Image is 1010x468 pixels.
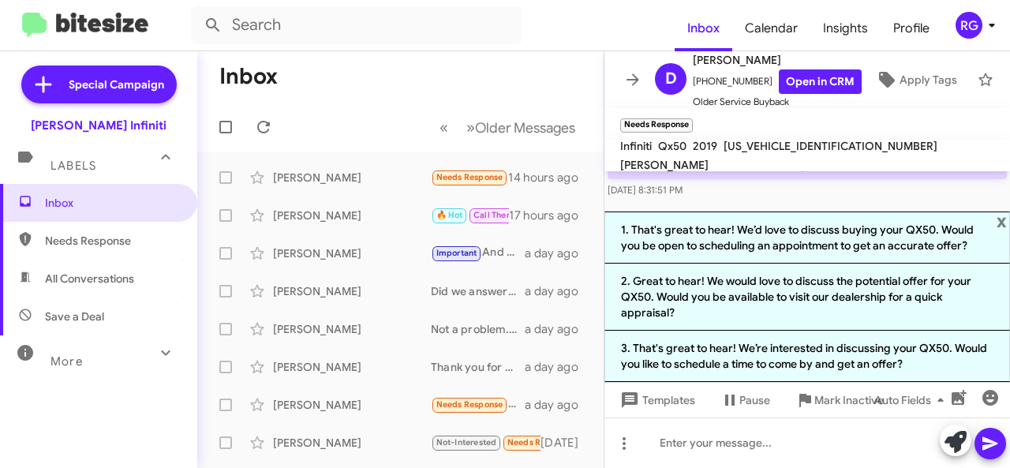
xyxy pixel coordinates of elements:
[436,399,503,410] span: Needs Response
[525,283,591,299] div: a day ago
[273,170,431,185] div: [PERSON_NAME]
[620,139,652,153] span: Infiniti
[862,66,970,94] button: Apply Tags
[739,386,770,414] span: Pause
[431,168,508,186] div: Hi [PERSON_NAME]. Looking at selling my QX50 at the end of the year but depends on what you're of...
[942,12,993,39] button: RG
[457,111,585,144] button: Next
[525,397,591,413] div: a day ago
[525,321,591,337] div: a day ago
[475,119,575,137] span: Older Messages
[21,66,177,103] a: Special Campaign
[881,6,942,51] a: Profile
[693,51,862,69] span: [PERSON_NAME]
[191,6,522,44] input: Search
[69,77,164,92] span: Special Campaign
[693,139,717,153] span: 2019
[436,210,463,220] span: 🔥 Hot
[956,12,982,39] div: RG
[431,359,525,375] div: Thank you for your patience! Let's keep an eye out for the QX-80 AWD Lux or Sensory trim. Talk to...
[273,435,431,451] div: [PERSON_NAME]
[273,359,431,375] div: [PERSON_NAME]
[525,245,591,261] div: a day ago
[508,170,591,185] div: 14 hours ago
[658,139,686,153] span: Qx50
[665,66,677,92] span: D
[724,139,937,153] span: [US_VEHICLE_IDENTIFICATION_NUMBER]
[473,210,514,220] span: Call Them
[604,386,708,414] button: Templates
[693,69,862,94] span: [PHONE_NUMBER]
[273,208,431,223] div: [PERSON_NAME]
[620,118,693,133] small: Needs Response
[732,6,810,51] a: Calendar
[604,212,1010,264] li: 1. That's great to hear! We’d love to discuss buying your QX50. Would you be open to scheduling a...
[273,321,431,337] div: [PERSON_NAME]
[436,248,477,258] span: Important
[430,111,458,144] button: Previous
[273,245,431,261] div: [PERSON_NAME]
[525,359,591,375] div: a day ago
[431,283,525,299] div: Did we answer all of your questions? Are you still in the market for a vehicle?
[620,158,709,172] span: [PERSON_NAME]
[900,66,957,94] span: Apply Tags
[466,118,475,137] span: »
[440,118,448,137] span: «
[431,244,525,262] div: And mileage and prices
[436,172,503,182] span: Needs Response
[541,435,591,451] div: [DATE]
[874,386,950,414] span: Auto Fields
[862,386,963,414] button: Auto Fields
[45,233,179,249] span: Needs Response
[273,283,431,299] div: [PERSON_NAME]
[783,386,896,414] button: Mark Inactive
[45,271,134,286] span: All Conversations
[50,159,96,173] span: Labels
[436,437,497,447] span: Not-Interested
[45,309,104,324] span: Save a Deal
[814,386,884,414] span: Mark Inactive
[604,264,1010,331] li: 2. Great to hear! We would love to discuss the potential offer for your QX50. Would you be availa...
[693,94,862,110] span: Older Service Buyback
[431,321,525,337] div: Not a problem. Thank you [PERSON_NAME] and have a great day!
[219,64,278,89] h1: Inbox
[507,437,574,447] span: Needs Response
[431,206,509,224] div: Thank you, and I will call [DATE].
[604,331,1010,382] li: 3. That's great to hear! We’re interested in discussing your QX50. Would you like to schedule a t...
[810,6,881,51] a: Insights
[509,208,591,223] div: 17 hours ago
[608,184,683,196] span: [DATE] 8:31:51 PM
[617,386,695,414] span: Templates
[273,397,431,413] div: [PERSON_NAME]
[675,6,732,51] a: Inbox
[50,354,83,369] span: More
[431,111,585,144] nav: Page navigation example
[45,195,179,211] span: Inbox
[431,433,541,451] div: We missed our icecream
[997,212,1007,230] span: x
[708,386,783,414] button: Pause
[431,395,525,414] div: Hi [PERSON_NAME]! I'm [PERSON_NAME]'s wife, [PERSON_NAME]. Please feel free to reach out to my hu...
[31,118,166,133] div: [PERSON_NAME] Infiniti
[779,69,862,94] a: Open in CRM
